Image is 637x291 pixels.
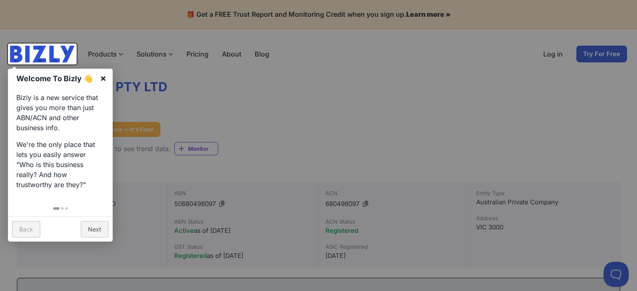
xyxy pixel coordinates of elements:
h1: Welcome To Bizly 👋 [16,73,95,84]
a: Next [81,221,108,237]
a: × [94,69,113,88]
a: Back [12,221,40,237]
p: Bizly is a new service that gives you more than just ABN/ACN and other business info. [16,93,104,133]
p: We're the only place that lets you easily answer "Who is this business really? And how trustworth... [16,139,104,190]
